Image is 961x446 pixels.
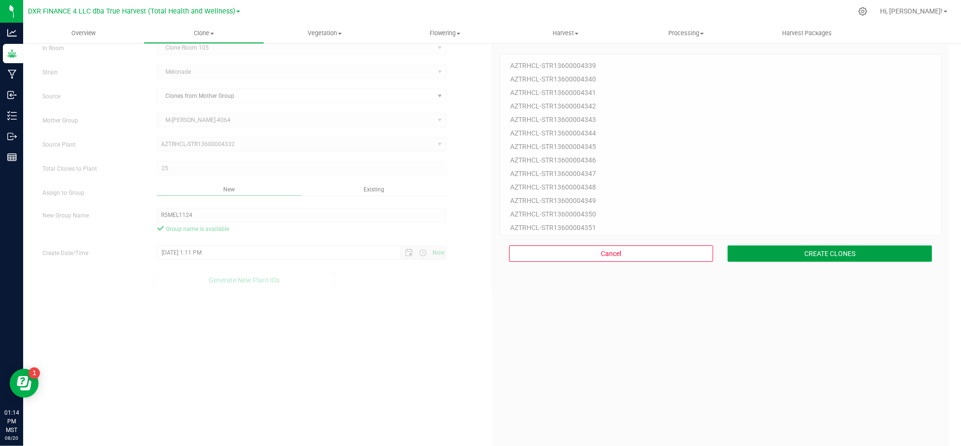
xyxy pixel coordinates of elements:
[157,208,447,222] input: e.g. CR1-2017-01-01
[430,246,447,260] span: Set Current date
[157,89,434,103] span: Clones from Mother Group
[35,140,149,149] label: Source Plant
[505,23,626,43] a: Harvest
[7,90,17,100] inline-svg: Inbound
[264,23,385,43] a: Vegetation
[364,186,384,193] span: Existing
[880,7,943,15] span: Hi, [PERSON_NAME]!
[7,69,17,79] inline-svg: Manufacturing
[35,68,149,77] label: Strain
[509,245,714,262] button: Cancel
[401,249,417,257] span: Open the date view
[857,7,869,16] div: Manage settings
[7,49,17,58] inline-svg: Grow
[689,38,752,44] span: 25 Plant IDs to Generate
[7,111,17,121] inline-svg: Inventory
[4,434,19,442] p: 08/20
[728,245,932,262] button: CREATE CLONES
[626,29,746,38] span: Processing
[23,23,144,43] a: Overview
[223,186,235,193] span: New
[7,152,17,162] inline-svg: Reports
[7,28,17,38] inline-svg: Analytics
[10,369,39,398] iframe: Resource center
[4,408,19,434] p: 01:14 PM MST
[35,44,149,53] label: In Room
[35,164,149,173] label: Total Clones to Plant
[35,116,149,125] label: Mother Group
[746,23,867,43] a: Harvest Packages
[35,211,149,220] label: New Group Name
[58,29,109,38] span: Overview
[506,29,625,38] span: Harvest
[153,272,335,288] button: Generate New Plant IDs
[157,225,447,233] span: Group name is available
[415,249,431,257] span: Open the time view
[35,92,149,101] label: Source
[28,367,40,379] iframe: Resource center unread badge
[144,23,264,43] a: Clone
[769,29,845,38] span: Harvest Packages
[144,29,264,38] span: Clone
[35,189,149,197] label: Assign to Group
[35,249,149,257] label: Create Date/Time
[385,29,505,38] span: Flowering
[209,276,280,284] span: Generate New Plant IDs
[265,29,384,38] span: Vegetation
[7,132,17,141] inline-svg: Outbound
[28,7,235,15] span: DXR FINANCE 4 LLC dba True Harvest (Total Health and Wellness)
[626,23,746,43] a: Processing
[385,23,505,43] a: Flowering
